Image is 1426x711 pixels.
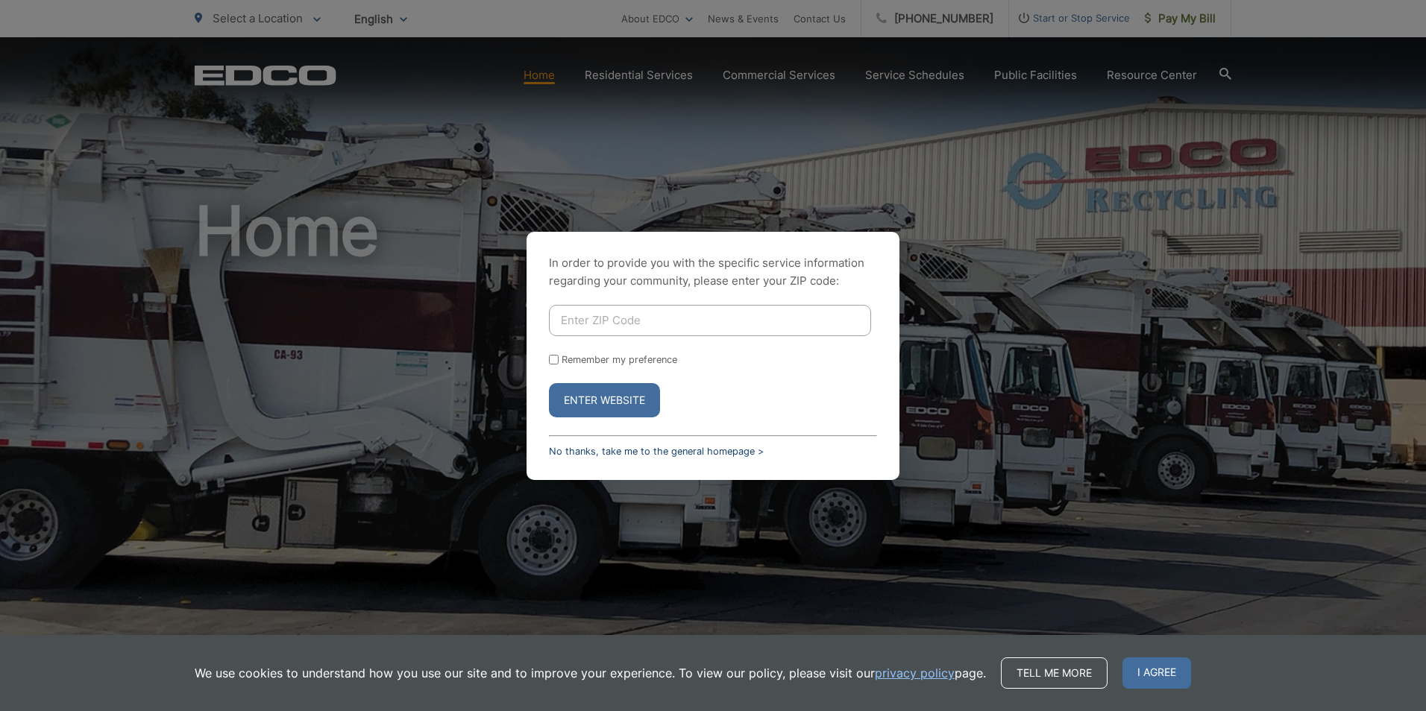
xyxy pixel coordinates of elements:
p: We use cookies to understand how you use our site and to improve your experience. To view our pol... [195,664,986,682]
a: Tell me more [1001,657,1108,689]
label: Remember my preference [562,354,677,365]
input: Enter ZIP Code [549,305,871,336]
span: I agree [1122,657,1191,689]
p: In order to provide you with the specific service information regarding your community, please en... [549,254,877,290]
a: privacy policy [875,664,955,682]
button: Enter Website [549,383,660,417]
a: No thanks, take me to the general homepage > [549,446,764,457]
